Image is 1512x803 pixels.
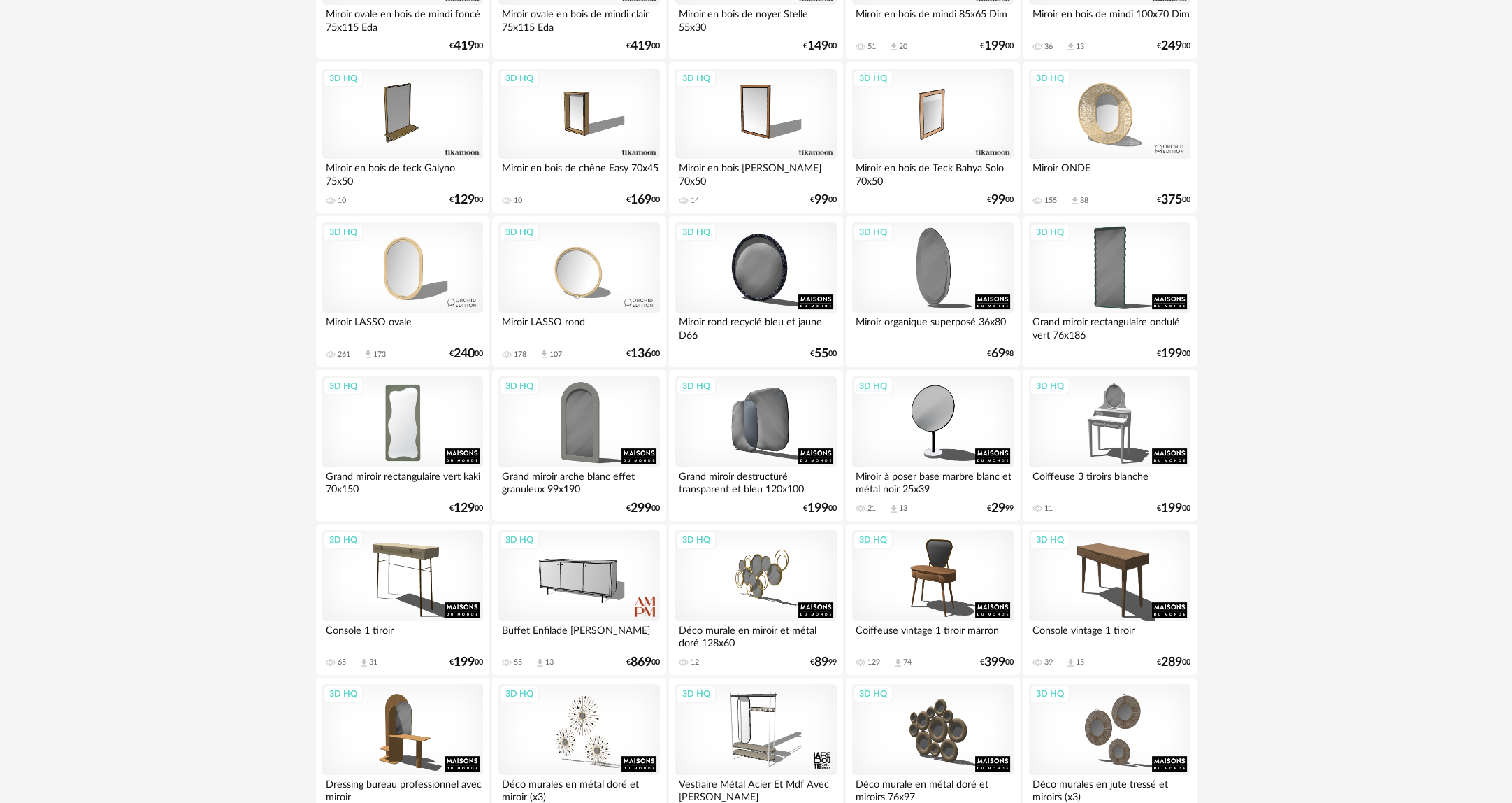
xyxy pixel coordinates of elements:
span: 399 [984,658,1005,667]
a: 3D HQ Grand miroir destructuré transparent et bleu 120x100 €19900 [669,370,842,521]
span: Download icon [535,658,545,668]
div: € 00 [1157,504,1190,513]
div: Miroir ovale en bois de mindi clair 75x115 Eda [498,5,659,33]
div: € 00 [626,195,660,205]
span: 169 [631,195,651,205]
span: 199 [984,41,1005,51]
div: 11 [1044,504,1053,513]
div: 3D HQ [323,223,363,241]
span: Download icon [893,658,903,668]
span: 99 [814,195,828,205]
span: Download icon [1065,41,1076,52]
div: 88 [1080,196,1088,206]
div: € 00 [449,504,483,513]
div: 3D HQ [676,377,717,395]
div: 3D HQ [1030,531,1070,549]
div: € 00 [449,658,483,667]
div: € 00 [810,195,837,205]
span: 419 [454,41,475,51]
a: 3D HQ Miroir organique superposé 36x80 €6998 [846,216,1019,367]
div: 3D HQ [499,685,540,703]
div: 178 [514,350,526,360]
div: 13 [545,658,554,667]
a: 3D HQ Miroir LASSO ovale 261 Download icon 173 €24000 [316,216,489,367]
a: 3D HQ Miroir ONDE 155 Download icon 88 €37500 [1023,62,1196,213]
a: 3D HQ Coiffeuse vintage 1 tiroir marron 129 Download icon 74 €39900 [846,524,1019,675]
span: Download icon [888,504,899,514]
div: 39 [1044,658,1053,667]
div: 65 [338,658,346,667]
a: 3D HQ Miroir LASSO rond 178 Download icon 107 €13600 [492,216,665,367]
div: Grand miroir arche blanc effet granuleux 99x190 [498,467,659,495]
div: 129 [867,658,880,667]
div: 3D HQ [676,531,717,549]
div: € 99 [810,658,837,667]
span: Download icon [363,349,373,360]
div: € 00 [626,658,660,667]
div: Miroir en bois de mindi 85x65 Dim [852,5,1013,33]
div: € 00 [449,195,483,205]
div: 3D HQ [676,685,717,703]
div: 3D HQ [323,377,363,395]
div: Miroir à poser base marbre blanc et métal noir 25x39 [852,467,1013,495]
div: 36 [1044,42,1053,52]
div: Miroir ovale en bois de mindi foncé 75x115 Eda [322,5,483,33]
div: € 00 [803,41,837,51]
span: Download icon [1070,195,1080,206]
span: 89 [814,658,828,667]
div: 51 [867,42,876,52]
div: 155 [1044,196,1057,206]
div: Grand miroir rectangulaire vert kaki 70x150 [322,467,483,495]
a: 3D HQ Grand miroir rectangulaire ondulé vert 76x186 €19900 [1023,216,1196,367]
span: 55 [814,349,828,359]
div: € 00 [980,41,1014,51]
div: Miroir ONDE [1029,159,1190,187]
div: € 00 [803,504,837,513]
span: 375 [1161,195,1182,205]
span: 129 [454,195,475,205]
div: € 99 [987,504,1014,513]
div: Déco murale en métal doré et miroirs 76x97 [852,775,1013,803]
div: € 00 [1157,41,1190,51]
a: 3D HQ Miroir en bois de chêne Easy 70x45 10 €16900 [492,62,665,213]
span: 240 [454,349,475,359]
span: Download icon [888,41,899,52]
div: 3D HQ [499,531,540,549]
div: € 00 [1157,658,1190,667]
div: € 00 [980,658,1014,667]
div: 31 [369,658,377,667]
a: 3D HQ Console vintage 1 tiroir 39 Download icon 15 €28900 [1023,524,1196,675]
div: 20 [899,42,907,52]
div: Miroir en bois de mindi 100x70 Dim [1029,5,1190,33]
div: € 00 [626,41,660,51]
div: Console 1 tiroir [322,621,483,649]
a: 3D HQ Console 1 tiroir 65 Download icon 31 €19900 [316,524,489,675]
div: 3D HQ [1030,377,1070,395]
div: 3D HQ [499,223,540,241]
div: 12 [691,658,699,667]
div: 3D HQ [499,69,540,87]
a: 3D HQ Grand miroir rectangulaire vert kaki 70x150 €12900 [316,370,489,521]
div: 3D HQ [853,69,893,87]
div: 21 [867,504,876,513]
div: 3D HQ [676,69,717,87]
span: 149 [807,41,828,51]
div: 10 [514,196,522,206]
div: Vestiaire Métal Acier Et Mdf Avec [PERSON_NAME] [675,775,836,803]
div: 3D HQ [1030,223,1070,241]
a: 3D HQ Miroir en bois de teck Galyno 75x50 10 €12900 [316,62,489,213]
span: 29 [991,504,1005,513]
div: 3D HQ [323,69,363,87]
div: Déco murale en miroir et métal doré 128x60 [675,621,836,649]
div: 3D HQ [853,685,893,703]
span: 129 [454,504,475,513]
a: 3D HQ Miroir en bois de Teck Bahya Solo 70x50 €9900 [846,62,1019,213]
div: 261 [338,350,350,360]
div: 55 [514,658,522,667]
div: Miroir organique superposé 36x80 [852,313,1013,341]
div: € 00 [626,349,660,359]
div: Grand miroir rectangulaire ondulé vert 76x186 [1029,313,1190,341]
div: Miroir LASSO rond [498,313,659,341]
a: 3D HQ Miroir rond recyclé bleu et jaune D66 €5500 [669,216,842,367]
div: € 00 [1157,195,1190,205]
